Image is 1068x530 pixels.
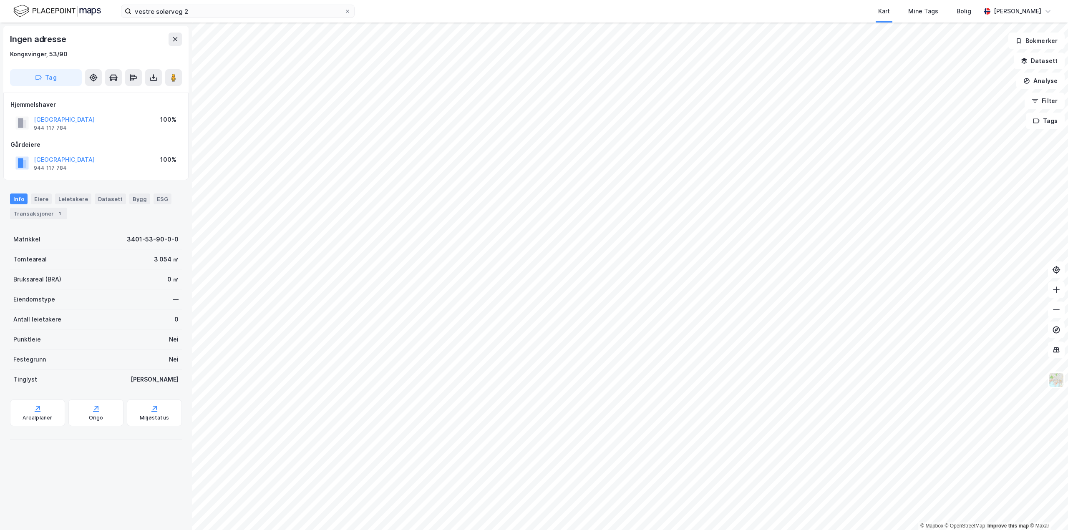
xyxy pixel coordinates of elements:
[131,5,344,18] input: Søk på adresse, matrikkel, gårdeiere, leietakere eller personer
[13,354,46,364] div: Festegrunn
[1026,490,1068,530] iframe: Chat Widget
[173,294,179,304] div: —
[13,4,101,18] img: logo.f888ab2527a4732fd821a326f86c7f29.svg
[908,6,938,16] div: Mine Tags
[13,274,61,284] div: Bruksareal (BRA)
[34,125,67,131] div: 944 117 784
[1026,490,1068,530] div: Kontrollprogram for chat
[13,374,37,384] div: Tinglyst
[169,354,179,364] div: Nei
[13,234,40,244] div: Matrikkel
[55,193,91,204] div: Leietakere
[1008,33,1065,49] button: Bokmerker
[10,193,28,204] div: Info
[13,294,55,304] div: Eiendomstype
[920,523,943,529] a: Mapbox
[10,140,181,150] div: Gårdeiere
[945,523,985,529] a: OpenStreetMap
[10,49,68,59] div: Kongsvinger, 53/90
[1048,372,1064,388] img: Z
[13,334,41,344] div: Punktleie
[13,314,61,324] div: Antall leietakere
[10,208,67,219] div: Transaksjoner
[129,193,150,204] div: Bygg
[957,6,971,16] div: Bolig
[127,234,179,244] div: 3401-53-90-0-0
[34,165,67,171] div: 944 117 784
[1016,73,1065,89] button: Analyse
[167,274,179,284] div: 0 ㎡
[23,414,52,421] div: Arealplaner
[10,100,181,110] div: Hjemmelshaver
[140,414,169,421] div: Miljøstatus
[160,155,176,165] div: 100%
[878,6,890,16] div: Kart
[1026,113,1065,129] button: Tags
[1014,53,1065,69] button: Datasett
[55,209,64,218] div: 1
[154,254,179,264] div: 3 054 ㎡
[31,193,52,204] div: Eiere
[987,523,1029,529] a: Improve this map
[89,414,103,421] div: Origo
[154,193,171,204] div: ESG
[169,334,179,344] div: Nei
[10,69,82,86] button: Tag
[174,314,179,324] div: 0
[131,374,179,384] div: [PERSON_NAME]
[160,115,176,125] div: 100%
[10,33,68,46] div: Ingen adresse
[994,6,1041,16] div: [PERSON_NAME]
[1025,93,1065,109] button: Filter
[95,193,126,204] div: Datasett
[13,254,47,264] div: Tomteareal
